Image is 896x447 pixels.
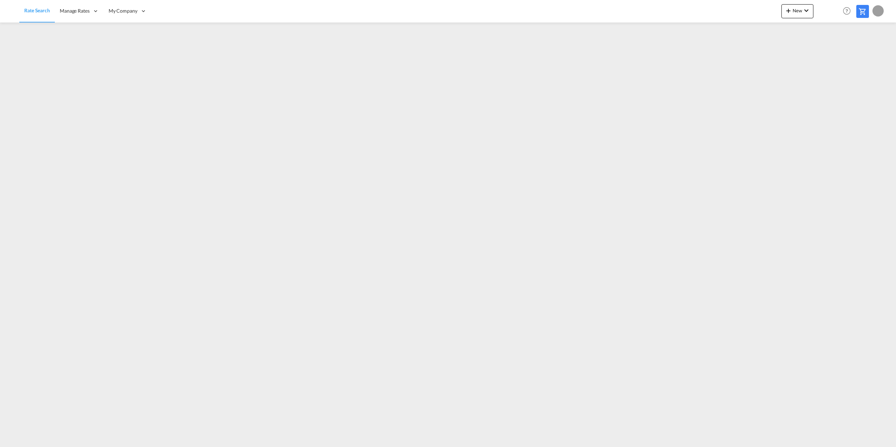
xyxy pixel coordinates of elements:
span: Manage Rates [60,7,90,14]
md-icon: icon-plus 400-fg [784,6,793,15]
md-icon: icon-chevron-down [802,6,811,15]
div: Help [841,5,856,18]
span: New [784,8,811,13]
span: My Company [109,7,137,14]
span: Rate Search [24,7,50,13]
button: icon-plus 400-fgNewicon-chevron-down [781,4,813,18]
span: Help [841,5,853,17]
